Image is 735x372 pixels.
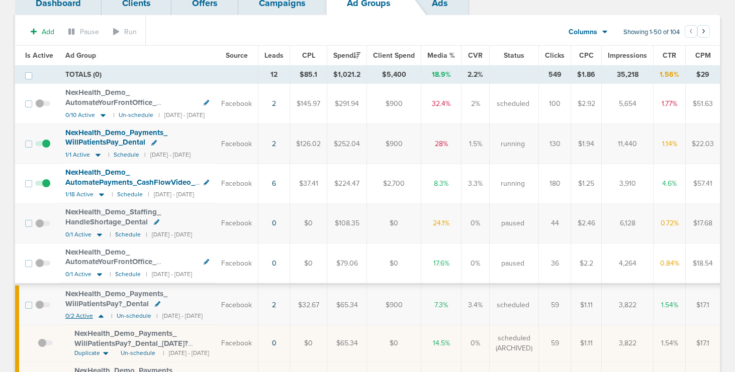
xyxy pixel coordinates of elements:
[569,27,597,37] span: Columns
[602,84,654,124] td: 5,654
[327,66,367,84] td: $1,021.2
[272,99,276,108] a: 2
[65,207,161,226] span: NexHealth_ Demo_ Staffing_ HandleShortage_ Dental
[497,99,529,109] span: scheduled
[65,247,156,276] span: NexHealth_ Demo_ AutomateYourFrontOffice_ PowerPractice_ Dental
[115,271,141,278] small: Schedule
[215,325,258,361] td: Facebook
[144,151,191,159] small: | [DATE] - [DATE]
[602,325,654,361] td: 3,822
[367,243,421,284] td: $0
[462,84,490,124] td: 2%
[367,124,421,164] td: $900
[462,66,490,84] td: 2.2%
[571,203,602,243] td: $2.46
[158,111,205,119] small: | [DATE] - [DATE]
[272,259,277,268] a: 0
[468,51,483,60] span: CVR
[290,124,327,164] td: $126.02
[156,312,203,320] small: | [DATE] - [DATE]
[367,203,421,243] td: $0
[539,84,571,124] td: 100
[290,284,327,325] td: $32.67
[74,349,100,357] span: Duplicate
[290,66,327,84] td: $85.1
[686,243,720,284] td: $18.54
[272,179,276,188] a: 6
[215,284,258,325] td: Facebook
[65,88,169,116] span: NexHealth_ Demo_ AutomateYourFrontOffice_ EliminateTediousTasks_ Dental
[654,124,686,164] td: 1.14%
[367,164,421,203] td: $2,700
[686,325,720,361] td: $17.1
[545,51,565,60] span: Clicks
[367,325,421,361] td: $0
[215,124,258,164] td: Facebook
[258,66,290,84] td: 12
[215,203,258,243] td: Facebook
[121,349,155,357] span: Un-schedule
[65,231,91,238] span: 0/1 Active
[327,203,367,243] td: $108.35
[654,284,686,325] td: 1.54%
[421,164,462,203] td: 8.3%
[571,124,602,164] td: $1.94
[327,284,367,325] td: $65.34
[462,243,490,284] td: 0%
[65,151,90,159] span: 1/1 Active
[215,164,258,203] td: Facebook
[686,66,720,84] td: $29
[42,28,54,36] span: Add
[290,203,327,243] td: $0
[290,243,327,284] td: $0
[421,84,462,124] td: 32.4%
[686,164,720,203] td: $57.41
[654,203,686,243] td: 0.72%
[462,124,490,164] td: 1.5%
[608,51,647,60] span: Impressions
[272,301,276,309] a: 2
[462,325,490,361] td: 0%
[490,325,539,361] td: scheduled (ARCHIVED)
[695,51,711,60] span: CPM
[65,51,96,60] span: Ad Group
[623,28,680,37] span: Showing 1-50 of 104
[215,84,258,124] td: Facebook
[272,219,277,227] a: 0
[654,164,686,203] td: 4.6%
[539,203,571,243] td: 44
[571,164,602,203] td: $1.25
[602,203,654,243] td: 6,128
[65,271,91,278] span: 0/1 Active
[327,124,367,164] td: $252.04
[654,243,686,284] td: 0.84%
[65,128,167,147] span: NexHealth_ Demo_ Payments_ WillPatientsPay_ Dental
[327,84,367,124] td: $291.94
[654,325,686,361] td: 1.54%
[25,25,60,39] button: Add
[290,325,327,361] td: $0
[59,66,258,84] td: TOTALS (0)
[602,124,654,164] td: 11,440
[539,124,571,164] td: 130
[539,243,571,284] td: 36
[427,51,455,60] span: Media %
[697,25,710,38] button: Go to next page
[146,271,192,278] small: | [DATE] - [DATE]
[114,151,139,159] small: Schedule
[462,164,490,203] td: 3.3%
[119,111,153,119] small: Un-schedule
[65,191,94,198] span: 1/18 Active
[272,339,277,347] a: 0
[497,300,529,310] span: scheduled
[421,243,462,284] td: 17.6%
[686,124,720,164] td: $22.03
[686,84,720,124] td: $51.63
[421,124,462,164] td: 28%
[65,289,167,308] span: NexHealth_ Demo_ Payments_ WillPatientsPay?_ Dental
[367,284,421,325] td: $900
[421,203,462,243] td: 24.1%
[327,243,367,284] td: $79.06
[367,84,421,124] td: $900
